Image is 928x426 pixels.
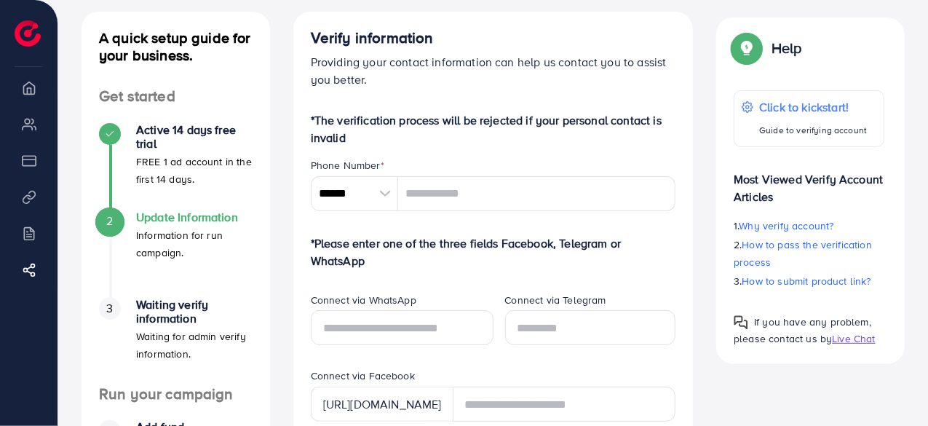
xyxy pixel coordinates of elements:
[136,226,253,261] p: Information for run campaign.
[82,29,270,64] h4: A quick setup guide for your business.
[82,210,270,298] li: Update Information
[311,387,453,422] div: [URL][DOMAIN_NAME]
[739,218,834,233] span: Why verify account?
[734,217,884,234] p: 1.
[311,158,384,173] label: Phone Number
[734,237,872,269] span: How to pass the verification process
[311,111,676,146] p: *The verification process will be rejected if your personal contact is invalid
[866,360,917,415] iframe: Chat
[505,293,606,307] label: Connect via Telegram
[136,123,253,151] h4: Active 14 days free trial
[82,87,270,106] h4: Get started
[82,385,270,403] h4: Run your campaign
[759,98,867,116] p: Click to kickstart!
[311,293,416,307] label: Connect via WhatsApp
[832,331,875,346] span: Live Chat
[311,53,676,88] p: Providing your contact information can help us contact you to assist you better.
[734,236,884,271] p: 2.
[136,153,253,188] p: FREE 1 ad account in the first 14 days.
[136,298,253,326] h4: Waiting verify information
[772,39,802,57] p: Help
[136,210,253,224] h4: Update Information
[106,300,113,317] span: 3
[759,122,867,139] p: Guide to verifying account
[15,20,41,47] img: logo
[734,315,871,346] span: If you have any problem, please contact us by
[82,123,270,210] li: Active 14 days free trial
[734,159,884,205] p: Most Viewed Verify Account Articles
[311,234,676,269] p: *Please enter one of the three fields Facebook, Telegram or WhatsApp
[734,35,760,61] img: Popup guide
[82,298,270,385] li: Waiting verify information
[742,274,871,288] span: How to submit product link?
[311,368,415,383] label: Connect via Facebook
[734,315,748,330] img: Popup guide
[136,328,253,363] p: Waiting for admin verify information.
[106,213,113,229] span: 2
[734,272,884,290] p: 3.
[311,29,676,47] h4: Verify information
